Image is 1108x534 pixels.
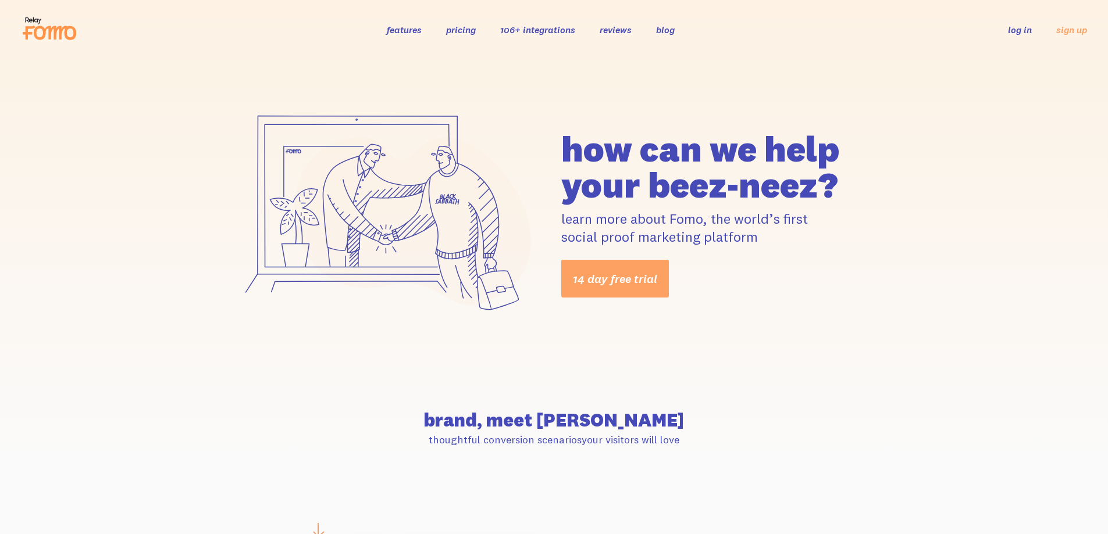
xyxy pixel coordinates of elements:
[600,24,632,35] a: reviews
[561,131,879,203] h1: how can we help your beez-neez?
[561,210,879,246] p: learn more about Fomo, the world’s first social proof marketing platform
[230,411,879,429] h2: brand, meet [PERSON_NAME]
[1056,24,1087,36] a: sign up
[561,260,669,298] a: 14 day free trial
[1008,24,1032,35] a: log in
[656,24,675,35] a: blog
[446,24,476,35] a: pricing
[387,24,422,35] a: features
[230,433,879,446] p: thoughtful conversion scenarios your visitors will love
[500,24,575,35] a: 106+ integrations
